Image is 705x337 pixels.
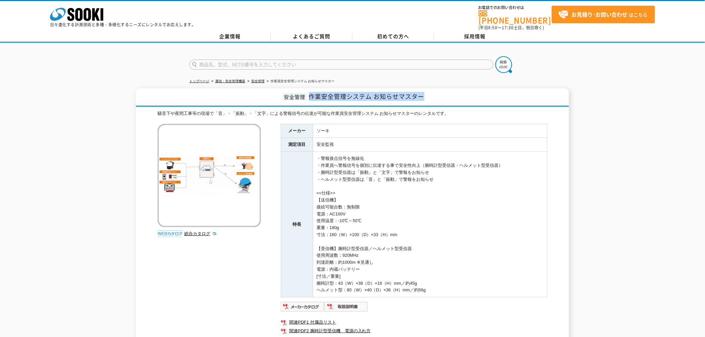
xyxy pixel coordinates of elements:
[313,138,547,152] td: 安全監視
[434,32,516,42] a: 採用情報
[552,6,655,23] a: お見積り･お問い合わせはこちら
[266,78,335,85] li: 作業員安全管理システム お知らせマスター
[184,231,217,236] a: 総合カタログ
[281,327,547,335] a: 関連PDF2 腕時計型受信機 電源の入れ方
[189,32,271,42] a: 企業情報
[281,152,313,297] th: 特長
[271,32,352,42] a: よくあるご質問
[158,110,547,117] div: 騒音下や夜間工事等の現場で「音」・「振動」・「文字」による警報信号の伝達が可能な作業員安全管理システム お知らせマスターのレンタルです。
[558,10,648,20] span: はこちら
[281,318,547,327] a: 関連PDF1 付属品リスト
[158,124,261,227] img: 作業員安全管理システム お知らせマスター
[478,25,544,31] span: (平日 ～ 土日、祝日除く)
[283,93,307,101] span: 安全管理
[281,301,325,312] img: メーカーカタログ
[309,92,424,101] span: 作業安全管理システム お知らせマスター
[158,230,183,237] img: webカタログ
[189,60,493,70] input: 商品名、型式、NETIS番号を入力してください
[488,25,498,31] span: 8:50
[502,25,514,31] span: 17:30
[281,306,325,311] a: メーカーカタログ
[325,301,368,312] img: 取扱説明書
[50,23,196,27] p: 日々進化する計測技術と多種・多様化するニーズにレンタルでお応えします。
[478,10,552,24] a: [PHONE_NUMBER]
[478,6,552,10] span: お電話でのお問い合わせは
[377,33,409,40] span: 初めての方へ
[352,32,434,42] a: 初めての方へ
[251,79,265,83] a: 安全管理
[313,124,547,138] td: ソーキ
[189,79,209,83] a: トップページ
[215,79,245,83] a: 通信・安全管理機器
[313,152,547,297] td: ・警報接点信号を無線化 ・作業員へ警報信号を個別に伝達する事で安全性向上（腕時計型受信器・ヘルメット型受信器） ・腕時計型受信器は「振動」と「文字」で警報をお知らせ ・ヘルメット型受信器は「音」...
[495,56,512,73] img: btn_search.png
[281,124,313,138] th: メーカー
[325,306,368,311] a: 取扱説明書
[281,138,313,152] th: 測定項目
[572,10,628,18] strong: お見積り･お問い合わせ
